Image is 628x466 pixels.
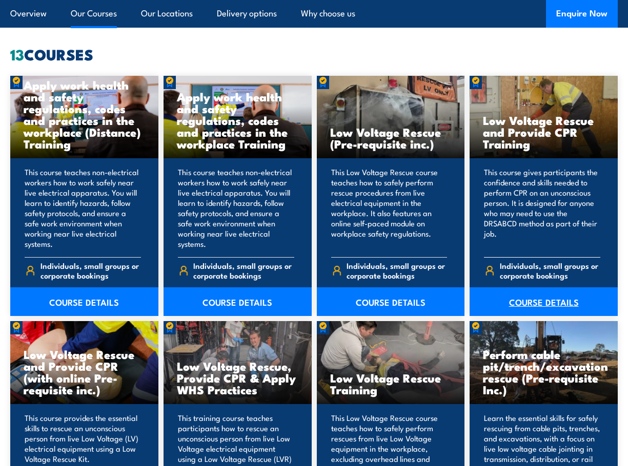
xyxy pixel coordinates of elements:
[10,287,158,316] a: COURSE DETAILS
[330,126,452,150] h3: Low Voltage Rescue (Pre-requisite inc.)
[317,287,465,316] a: COURSE DETAILS
[500,261,600,280] span: Individuals, small groups or corporate bookings
[24,348,145,395] h3: Low Voltage Rescue and Provide CPR (with online Pre-requisite inc.)
[178,167,294,249] p: This course teaches non-electrical workers how to work safely near live electrical apparatus. You...
[25,167,141,249] p: This course teaches non-electrical workers how to work safely near live electrical apparatus. You...
[483,114,604,150] h3: Low Voltage Rescue and Provide CPR Training
[10,47,618,61] h2: COURSES
[193,261,294,280] span: Individuals, small groups or corporate bookings
[483,348,604,395] h3: Perform cable pit/trench/excavation rescue (Pre-requisite Inc.)
[330,372,452,395] h3: Low Voltage Rescue Training
[177,91,298,150] h3: Apply work health and safety regulations, codes and practices in the workplace Training
[24,79,145,150] h3: Apply work health and safety regulations, codes and practices in the workplace (Distance) Training
[484,167,600,249] p: This course gives participants the confidence and skills needed to perform CPR on an unconscious ...
[177,360,298,395] h3: Low Voltage Rescue, Provide CPR & Apply WHS Practices
[347,261,447,280] span: Individuals, small groups or corporate bookings
[470,287,618,316] a: COURSE DETAILS
[10,43,24,66] strong: 13
[164,287,312,316] a: COURSE DETAILS
[331,167,448,249] p: This Low Voltage Rescue course teaches how to safely perform rescue procedures from live electric...
[40,261,141,280] span: Individuals, small groups or corporate bookings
